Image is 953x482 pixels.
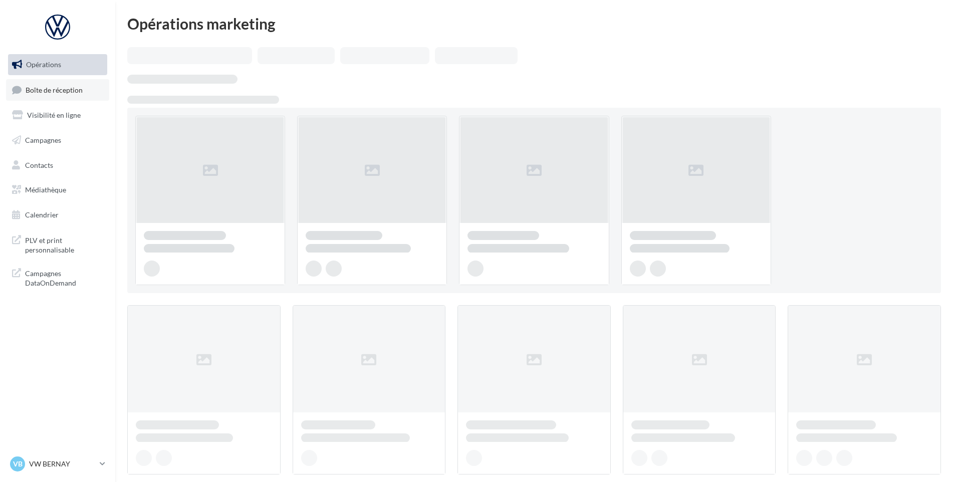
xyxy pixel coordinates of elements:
[6,229,109,259] a: PLV et print personnalisable
[25,210,59,219] span: Calendrier
[6,204,109,225] a: Calendrier
[6,54,109,75] a: Opérations
[25,160,53,169] span: Contacts
[29,459,96,469] p: VW BERNAY
[6,179,109,200] a: Médiathèque
[26,60,61,69] span: Opérations
[8,454,107,473] a: VB VW BERNAY
[6,130,109,151] a: Campagnes
[6,79,109,101] a: Boîte de réception
[6,263,109,292] a: Campagnes DataOnDemand
[13,459,23,469] span: VB
[25,233,103,255] span: PLV et print personnalisable
[127,16,941,31] div: Opérations marketing
[6,105,109,126] a: Visibilité en ligne
[27,111,81,119] span: Visibilité en ligne
[6,155,109,176] a: Contacts
[26,85,83,94] span: Boîte de réception
[25,185,66,194] span: Médiathèque
[25,267,103,288] span: Campagnes DataOnDemand
[25,136,61,144] span: Campagnes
